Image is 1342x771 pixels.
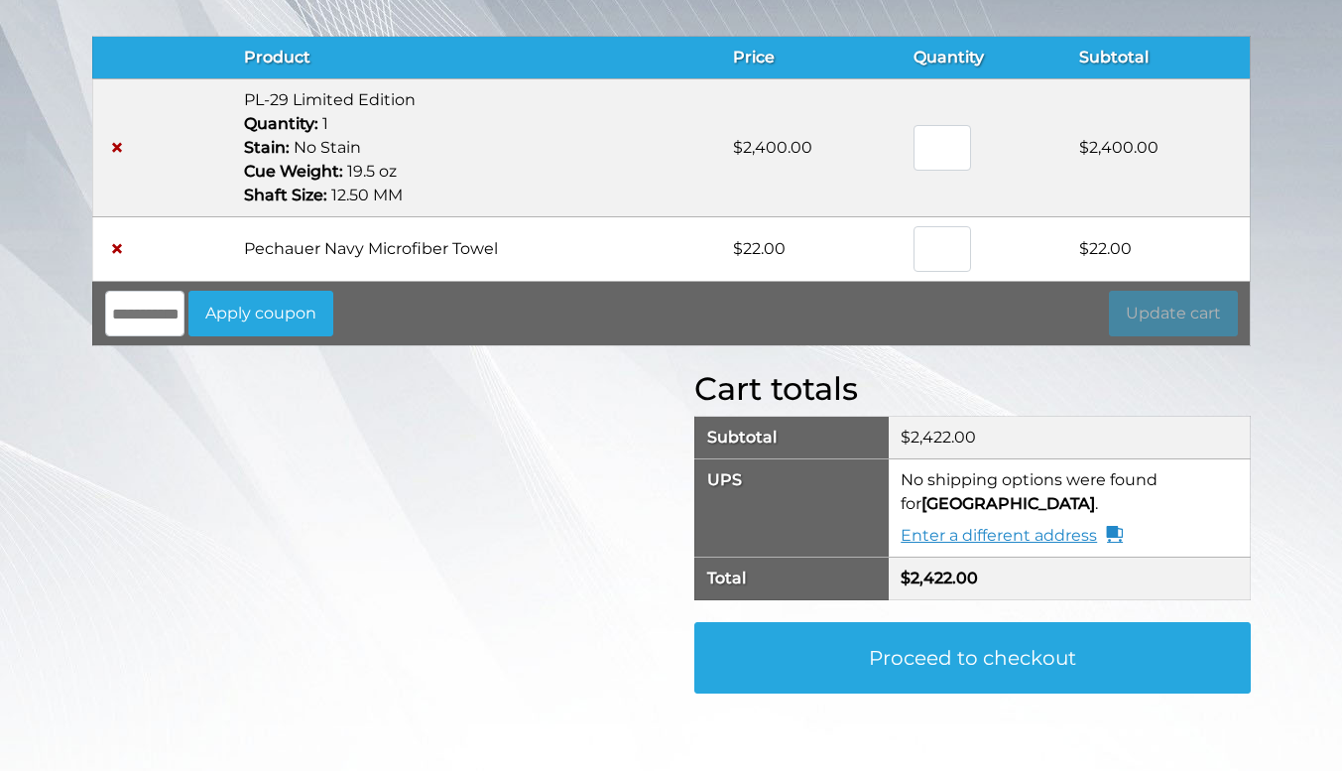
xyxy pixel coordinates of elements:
th: Subtotal [694,417,889,459]
p: 1 [244,112,708,136]
p: 19.5 oz [244,160,708,184]
a: Remove Pechauer Navy Microfiber Towel from cart [105,237,129,261]
th: Total [694,558,889,600]
button: Update cart [1109,291,1238,336]
span: $ [1079,239,1089,258]
bdi: 2,400.00 [1079,138,1159,157]
a: Remove PL-29 Limited Edition from cart [105,136,129,160]
span: $ [733,138,743,157]
p: 12.50 MM [244,184,708,207]
p: No Stain [244,136,708,160]
dt: Quantity: [244,112,318,136]
dt: Shaft Size: [244,184,327,207]
td: Pechauer Navy Microfiber Towel [232,217,720,282]
th: Price [721,37,903,79]
bdi: 22.00 [733,239,786,258]
td: PL-29 Limited Edition [232,79,720,217]
bdi: 2,422.00 [901,428,976,447]
bdi: 2,400.00 [733,138,812,157]
a: Proceed to checkout [694,622,1251,694]
input: Product quantity [914,226,971,272]
bdi: 22.00 [1079,239,1132,258]
th: Product [232,37,720,79]
th: Quantity [902,37,1067,79]
span: $ [901,569,911,587]
dt: Stain: [244,136,290,160]
th: UPS [694,459,889,558]
span: $ [1079,138,1089,157]
h2: Cart totals [694,370,1251,408]
input: Product quantity [914,125,971,171]
bdi: 2,422.00 [901,569,978,587]
th: Subtotal [1067,37,1250,79]
span: $ [733,239,743,258]
dt: Cue Weight: [244,160,343,184]
span: $ [901,428,911,447]
strong: [GEOGRAPHIC_DATA] [921,494,1095,513]
a: Enter a different address [901,524,1123,548]
button: Apply coupon [188,291,333,336]
td: No shipping options were found for . [889,459,1250,558]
